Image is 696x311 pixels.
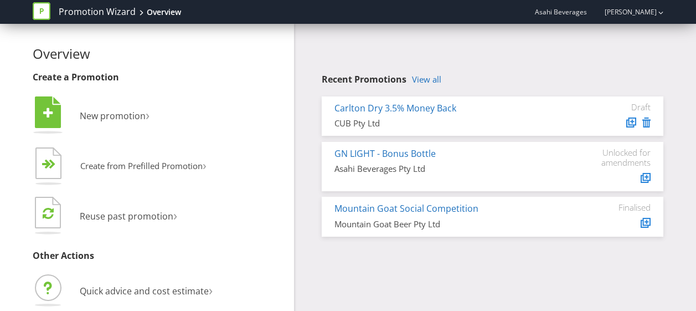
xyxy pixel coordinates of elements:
div: Asahi Beverages Pty Ltd [334,163,568,175]
tspan:  [49,159,56,170]
a: Quick advice and cost estimate› [33,285,213,297]
div: Finalised [584,202,651,212]
button: Create from Prefilled Promotion› [33,145,207,189]
h3: Other Actions [33,251,286,261]
div: Overview [147,7,181,18]
a: Promotion Wizard [59,6,136,18]
tspan:  [43,107,53,119]
a: Mountain Goat Social Competition [334,202,478,215]
div: Draft [584,102,651,112]
span: Asahi Beverages [535,7,587,17]
h2: Overview [33,47,286,61]
a: View all [412,75,441,84]
span: Reuse past promotion [80,210,173,222]
a: [PERSON_NAME] [594,7,657,17]
span: › [146,105,149,124]
h3: Create a Promotion [33,73,286,83]
div: Unlocked for amendments [584,147,651,167]
span: Create from Prefilled Promotion [80,160,203,171]
span: Recent Promotions [322,73,406,85]
a: GN LIGHT - Bonus Bottle [334,147,436,160]
span: › [173,206,177,224]
a: Carlton Dry 3.5% Money Back [334,102,456,114]
span: › [209,281,213,299]
div: Mountain Goat Beer Pty Ltd [334,218,568,230]
tspan:  [43,207,54,220]
div: CUB Pty Ltd [334,118,568,129]
span: New promotion [80,110,146,122]
span: Quick advice and cost estimate [80,285,209,297]
span: › [203,156,207,174]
